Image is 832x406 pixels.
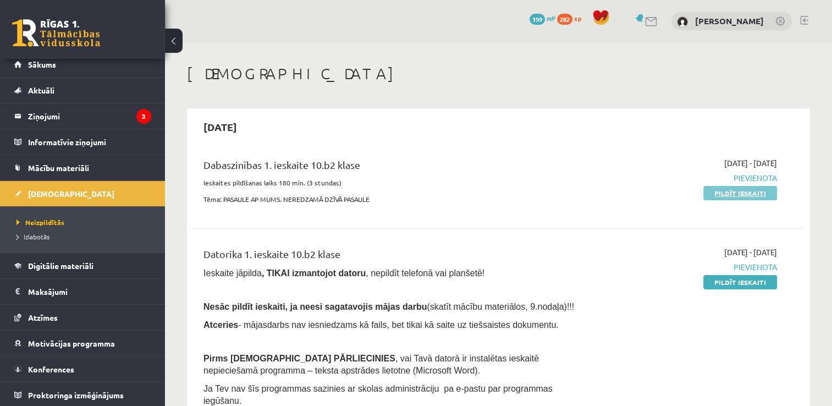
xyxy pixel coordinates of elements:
[12,19,100,47] a: Rīgas 1. Tālmācības vidusskola
[203,157,580,178] div: Dabaszinības 1. ieskaite 10.b2 klase
[574,14,581,23] span: xp
[192,114,248,140] h2: [DATE]
[28,163,89,173] span: Mācību materiāli
[703,186,777,200] a: Pildīt ieskaiti
[557,14,587,23] a: 282 xp
[28,338,115,348] span: Motivācijas programma
[597,261,777,273] span: Pievienota
[262,268,366,278] b: , TIKAI izmantojot datoru
[203,302,427,311] span: Nesāc pildīt ieskaiti, ja neesi sagatavojis mājas darbu
[203,268,484,278] span: Ieskaite jāpilda , nepildīt telefonā vai planšetē!
[703,275,777,289] a: Pildīt ieskaiti
[14,52,151,77] a: Sākums
[203,320,559,330] span: - mājasdarbs nav iesniedzams kā fails, bet tikai kā saite uz tiešsaistes dokumentu.
[14,253,151,278] a: Digitālie materiāli
[597,172,777,184] span: Pievienota
[14,155,151,180] a: Mācību materiāli
[724,157,777,169] span: [DATE] - [DATE]
[695,15,764,26] a: [PERSON_NAME]
[530,14,555,23] a: 199 mP
[16,218,64,227] span: Neizpildītās
[203,194,580,204] p: Tēma: PASAULE AP MUMS. NEREDZAMĀ DZĪVĀ PASAULE
[28,103,151,129] legend: Ziņojumi
[14,78,151,103] a: Aktuāli
[14,331,151,356] a: Motivācijas programma
[14,103,151,129] a: Ziņojumi3
[16,217,154,227] a: Neizpildītās
[203,354,395,363] span: Pirms [DEMOGRAPHIC_DATA] PĀRLIECINIES
[14,129,151,155] a: Informatīvie ziņojumi
[14,181,151,206] a: [DEMOGRAPHIC_DATA]
[14,356,151,382] a: Konferences
[28,279,151,304] legend: Maksājumi
[530,14,545,25] span: 199
[203,384,553,405] span: Ja Tev nav šīs programmas sazinies ar skolas administrāciju pa e-pastu par programmas iegūšanu.
[677,17,688,28] img: Samanta Niedre
[427,302,574,311] span: (skatīt mācību materiālos, 9.nodaļa)!!!
[28,85,54,95] span: Aktuāli
[14,305,151,330] a: Atzīmes
[28,312,58,322] span: Atzīmes
[28,189,114,199] span: [DEMOGRAPHIC_DATA]
[557,14,572,25] span: 282
[28,261,93,271] span: Digitālie materiāli
[28,390,124,400] span: Proktoringa izmēģinājums
[28,59,56,69] span: Sākums
[203,178,580,188] p: Ieskaites pildīšanas laiks 180 min. (3 stundas)
[28,364,74,374] span: Konferences
[14,279,151,304] a: Maksājumi
[187,64,810,83] h1: [DEMOGRAPHIC_DATA]
[547,14,555,23] span: mP
[203,320,238,330] b: Atceries
[724,246,777,258] span: [DATE] - [DATE]
[16,232,49,241] span: Izlabotās
[28,129,151,155] legend: Informatīvie ziņojumi
[203,246,580,267] div: Datorika 1. ieskaite 10.b2 klase
[136,109,151,124] i: 3
[16,232,154,242] a: Izlabotās
[203,354,539,375] span: , vai Tavā datorā ir instalētas ieskaitē nepieciešamā programma – teksta apstrādes lietotne (Micr...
